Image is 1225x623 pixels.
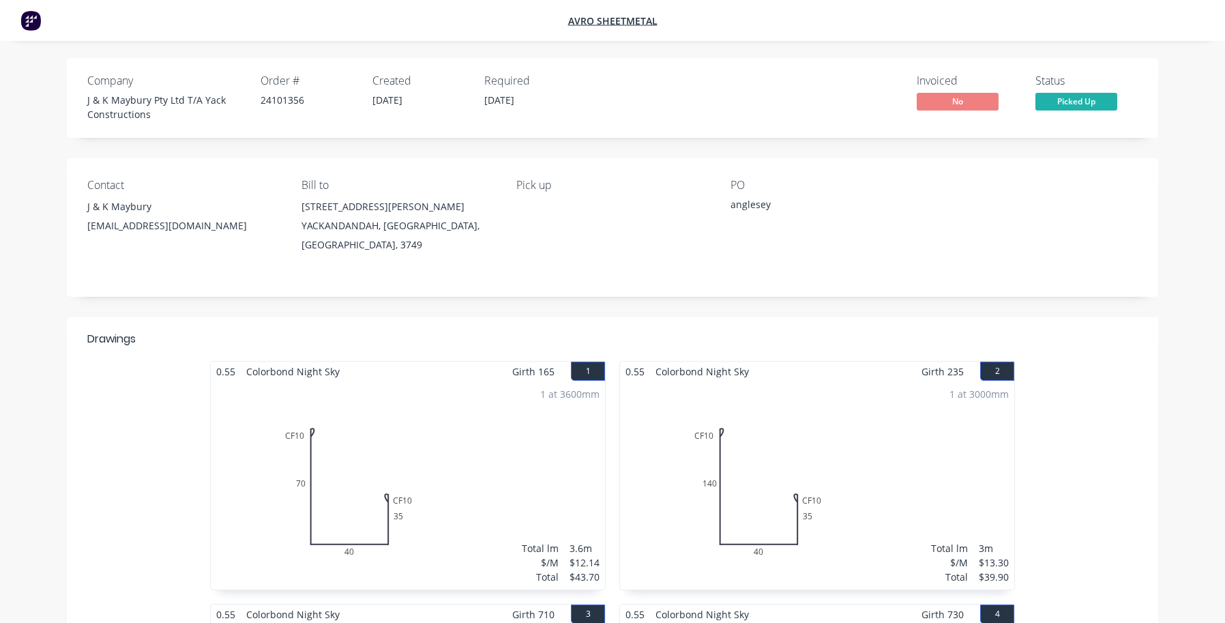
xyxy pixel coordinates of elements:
span: Girth 235 [921,362,964,381]
span: No [917,93,999,110]
div: Status [1035,74,1138,87]
span: Picked Up [1035,93,1117,110]
div: Contact [87,179,280,192]
button: 2 [980,362,1014,381]
div: 1 at 3000mm [949,387,1009,401]
span: 0.55 [620,362,650,381]
div: Order # [261,74,356,87]
div: $43.70 [570,570,600,584]
div: 1 at 3600mm [540,387,600,401]
span: 0.55 [211,362,241,381]
div: Total [522,570,559,584]
div: PO [730,179,923,192]
div: Total lm [522,541,559,555]
div: 24101356 [261,93,356,107]
div: 0CF107040CF10351 at 3600mmTotal lm$/MTotal3.6m$12.14$43.70 [211,381,605,590]
div: Drawings [87,331,136,347]
div: Company [87,74,244,87]
div: J & K Maybury Pty Ltd T/A Yack Constructions [87,93,244,121]
span: Colorbond Night Sky [241,362,345,381]
div: [STREET_ADDRESS][PERSON_NAME]YACKANDANDAH, [GEOGRAPHIC_DATA], [GEOGRAPHIC_DATA], 3749 [301,197,494,255]
button: 1 [571,362,605,381]
div: $39.90 [979,570,1009,584]
div: $/M [931,555,968,570]
div: $/M [522,555,559,570]
div: J & K Maybury[EMAIL_ADDRESS][DOMAIN_NAME] [87,197,280,241]
div: Total lm [931,541,968,555]
div: Pick up [516,179,709,192]
div: J & K Maybury [87,197,280,216]
span: Colorbond Night Sky [650,362,754,381]
div: anglesey [730,197,901,216]
div: Invoiced [917,74,1019,87]
div: Total [931,570,968,584]
div: YACKANDANDAH, [GEOGRAPHIC_DATA], [GEOGRAPHIC_DATA], 3749 [301,216,494,255]
div: 3.6m [570,541,600,555]
span: Girth 165 [512,362,555,381]
a: Avro Sheetmetal [568,14,658,27]
img: Factory [20,10,41,31]
div: Created [372,74,468,87]
div: [STREET_ADDRESS][PERSON_NAME] [301,197,494,216]
div: $12.14 [570,555,600,570]
div: 3m [979,541,1009,555]
div: 0CF1014040CF10351 at 3000mmTotal lm$/MTotal3m$13.30$39.90 [620,381,1014,590]
div: Required [484,74,580,87]
div: [EMAIL_ADDRESS][DOMAIN_NAME] [87,216,280,235]
div: Bill to [301,179,494,192]
div: $13.30 [979,555,1009,570]
span: [DATE] [372,93,402,106]
span: [DATE] [484,93,514,106]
